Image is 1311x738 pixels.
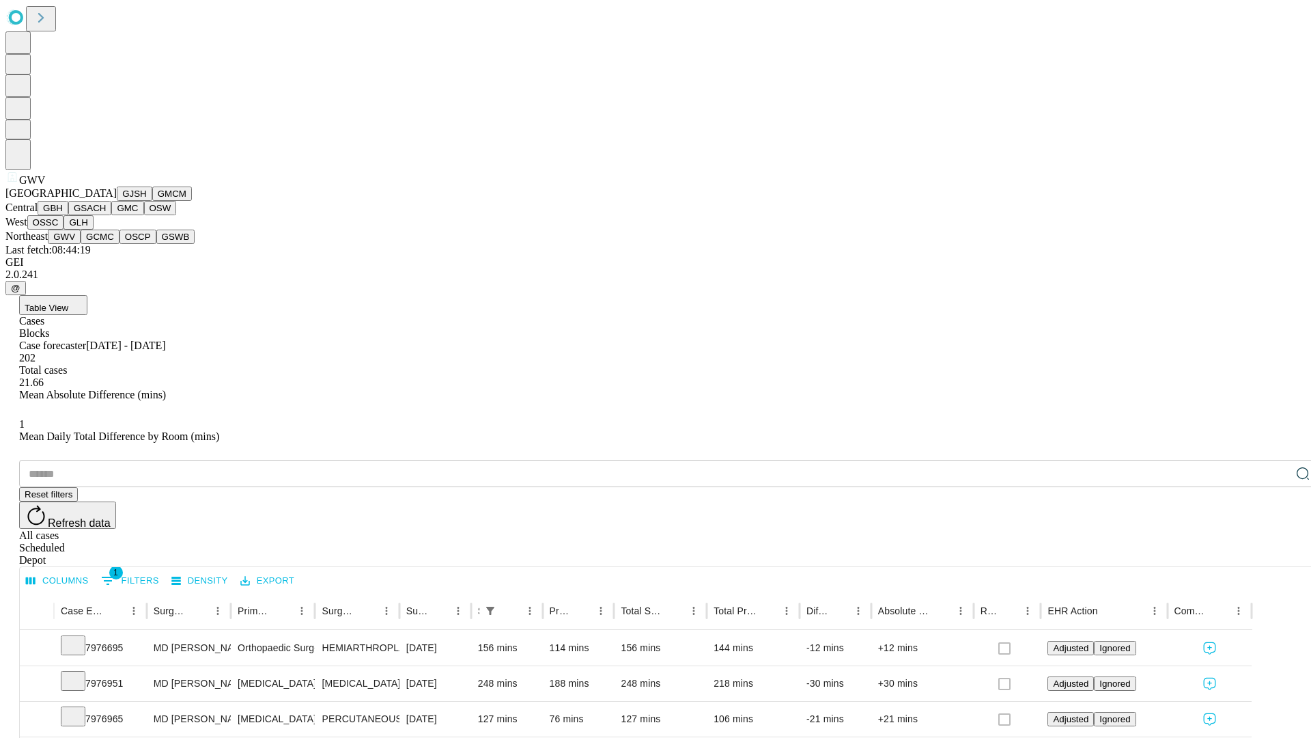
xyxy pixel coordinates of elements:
[168,571,231,592] button: Density
[19,502,116,529] button: Refresh data
[520,601,539,620] button: Menu
[5,202,38,213] span: Central
[189,601,208,620] button: Sort
[48,230,81,244] button: GWV
[61,666,140,701] div: 7976951
[806,702,864,737] div: -21 mins
[238,605,272,616] div: Primary Service
[238,702,308,737] div: [MEDICAL_DATA]
[878,702,967,737] div: +21 mins
[999,601,1018,620] button: Sort
[1047,676,1094,691] button: Adjusted
[19,389,166,400] span: Mean Absolute Difference (mins)
[19,377,44,388] span: 21.66
[154,666,224,701] div: MD [PERSON_NAME] [PERSON_NAME] Md
[550,666,608,701] div: 188 mins
[806,666,864,701] div: -30 mins
[478,666,536,701] div: 248 mins
[714,702,793,737] div: 106 mins
[572,601,591,620] button: Sort
[1099,714,1130,724] span: Ignored
[1094,712,1136,726] button: Ignored
[5,244,91,256] span: Last fetch: 08:44:19
[1210,601,1229,620] button: Sort
[5,281,26,295] button: @
[501,601,520,620] button: Sort
[878,666,967,701] div: +30 mins
[5,256,1306,269] div: GEI
[981,605,998,616] div: Resolved in EHR
[322,631,392,666] div: HEMIARTHROPLASTY HIP
[951,601,970,620] button: Menu
[27,215,64,230] button: OSSC
[81,230,119,244] button: GCMC
[1094,641,1136,655] button: Ignored
[777,601,796,620] button: Menu
[48,517,111,529] span: Refresh data
[154,631,224,666] div: MD [PERSON_NAME] [PERSON_NAME] Md
[19,295,87,315] button: Table View
[19,174,45,186] span: GWV
[429,601,449,620] button: Sort
[714,631,793,666] div: 144 mins
[621,702,700,737] div: 127 mins
[237,571,298,592] button: Export
[1047,641,1094,655] button: Adjusted
[61,631,140,666] div: 7976695
[849,601,868,620] button: Menu
[478,631,536,666] div: 156 mins
[322,702,392,737] div: PERCUTANEOUS ARTERIAL TRANSLUMINAL MECHANICAL [MEDICAL_DATA] AND/OR INFUSION OF [MEDICAL_DATA],IN...
[1094,676,1136,691] button: Ignored
[406,605,428,616] div: Surgery Date
[23,571,92,592] button: Select columns
[806,605,828,616] div: Difference
[292,601,311,620] button: Menu
[358,601,377,620] button: Sort
[144,201,177,215] button: OSW
[591,601,610,620] button: Menu
[377,601,396,620] button: Menu
[105,601,124,620] button: Sort
[5,269,1306,281] div: 2.0.241
[550,605,572,616] div: Predicted In Room Duration
[64,215,93,230] button: GLH
[238,666,308,701] div: [MEDICAL_DATA]
[1099,601,1118,620] button: Sort
[117,187,152,201] button: GJSH
[273,601,292,620] button: Sort
[1047,712,1094,726] button: Adjusted
[1099,679,1130,689] span: Ignored
[878,605,931,616] div: Absolute Difference
[111,201,143,215] button: GMC
[98,570,163,592] button: Show filters
[665,601,684,620] button: Sort
[684,601,703,620] button: Menu
[238,631,308,666] div: Orthopaedic Surgery
[152,187,192,201] button: GMCM
[758,601,777,620] button: Sort
[406,666,464,701] div: [DATE]
[19,418,25,430] span: 1
[406,702,464,737] div: [DATE]
[38,201,68,215] button: GBH
[154,702,224,737] div: MD [PERSON_NAME]
[68,201,111,215] button: GSACH
[1053,714,1088,724] span: Adjusted
[86,340,165,351] span: [DATE] - [DATE]
[1053,679,1088,689] span: Adjusted
[61,605,104,616] div: Case Epic Id
[830,601,849,620] button: Sort
[11,283,20,293] span: @
[119,230,156,244] button: OSCP
[27,637,47,661] button: Expand
[621,666,700,701] div: 248 mins
[27,672,47,696] button: Expand
[208,601,227,620] button: Menu
[621,605,664,616] div: Total Scheduled Duration
[878,631,967,666] div: +12 mins
[1099,643,1130,653] span: Ignored
[714,605,757,616] div: Total Predicted Duration
[322,605,356,616] div: Surgery Name
[406,631,464,666] div: [DATE]
[481,601,500,620] button: Show filters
